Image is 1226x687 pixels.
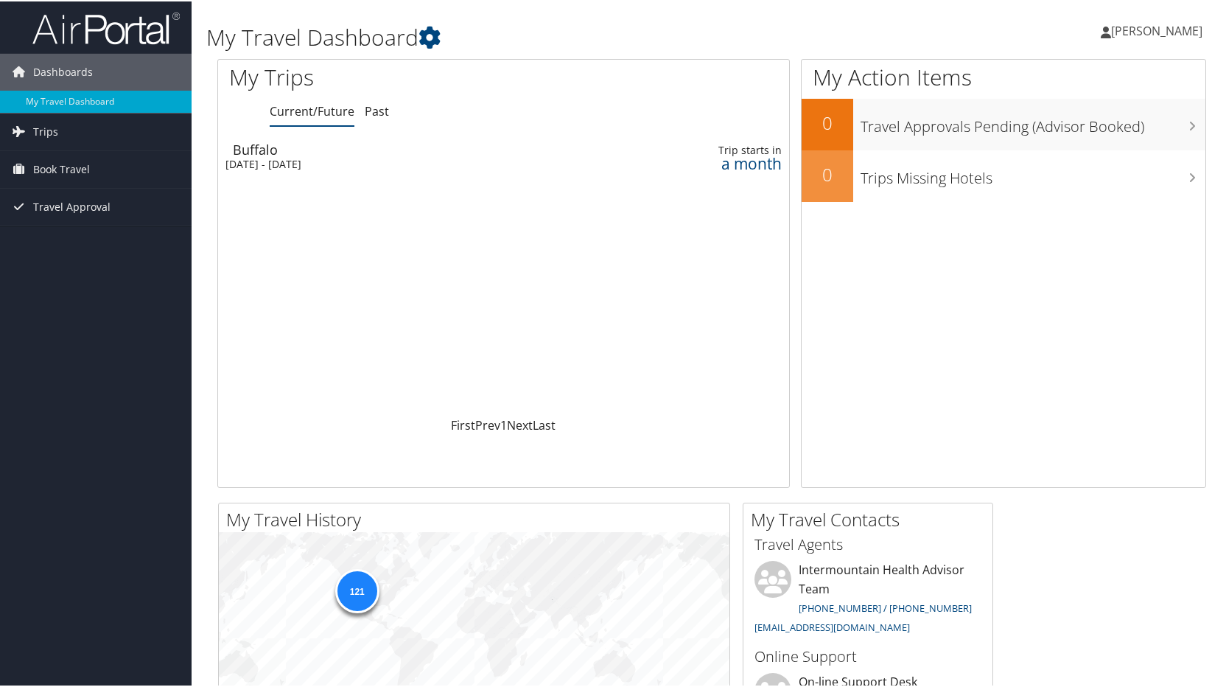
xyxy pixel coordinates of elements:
span: Trips [33,112,58,149]
h2: My Travel History [226,506,729,531]
li: Intermountain Health Advisor Team [747,559,989,638]
div: 121 [334,568,379,612]
a: 0Trips Missing Hotels [802,149,1205,200]
div: Buffalo [233,142,592,155]
a: Next [507,416,533,432]
span: [PERSON_NAME] [1111,21,1202,38]
a: 0Travel Approvals Pending (Advisor Booked) [802,97,1205,149]
h3: Trips Missing Hotels [861,159,1205,187]
a: Past [365,102,389,118]
h2: My Travel Contacts [751,506,992,531]
a: Prev [475,416,500,432]
span: Book Travel [33,150,90,186]
a: [EMAIL_ADDRESS][DOMAIN_NAME] [754,619,910,632]
div: a month [656,156,781,169]
h3: Travel Approvals Pending (Advisor Booked) [861,108,1205,136]
span: Dashboards [33,52,93,89]
div: [DATE] - [DATE] [225,156,585,170]
a: 1 [500,416,507,432]
span: Travel Approval [33,187,111,224]
a: Current/Future [270,102,354,118]
a: First [451,416,475,432]
a: Last [533,416,556,432]
h2: 0 [802,161,853,186]
h3: Travel Agents [754,533,981,554]
h1: My Trips [229,60,540,91]
div: Trip starts in [656,142,781,156]
h1: My Travel Dashboard [206,21,880,52]
h2: 0 [802,109,853,134]
h3: Online Support [754,645,981,666]
h1: My Action Items [802,60,1205,91]
a: [PERSON_NAME] [1101,7,1217,52]
img: airportal-logo.png [32,10,180,44]
a: [PHONE_NUMBER] / [PHONE_NUMBER] [799,600,972,613]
